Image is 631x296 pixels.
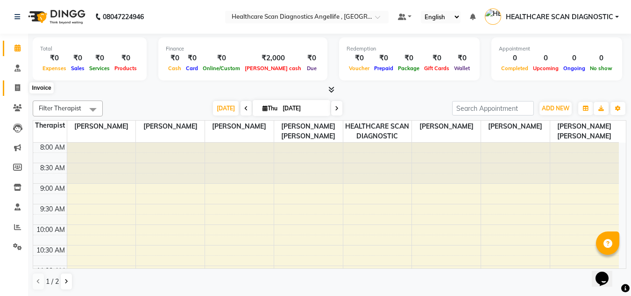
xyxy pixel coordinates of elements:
[112,53,139,64] div: ₹0
[24,4,88,30] img: logo
[274,121,343,142] span: [PERSON_NAME] [PERSON_NAME]
[184,53,200,64] div: ₹0
[103,4,144,30] b: 08047224946
[372,53,396,64] div: ₹0
[550,121,619,142] span: [PERSON_NAME] [PERSON_NAME]
[396,53,422,64] div: ₹0
[343,121,412,142] span: HEALTHCARE SCAN DIAGNOSTIC
[304,53,320,64] div: ₹0
[372,65,396,72] span: Prepaid
[38,184,67,194] div: 9:00 AM
[506,12,613,22] span: HEALTHCARE SCAN DIAGNOSTIC
[422,53,452,64] div: ₹0
[452,65,472,72] span: Wallet
[200,65,242,72] span: Online/Custom
[112,65,139,72] span: Products
[588,53,615,64] div: 0
[499,53,531,64] div: 0
[531,65,561,72] span: Upcoming
[531,53,561,64] div: 0
[46,277,59,287] span: 1 / 2
[184,65,200,72] span: Card
[561,53,588,64] div: 0
[305,65,319,72] span: Due
[35,225,67,235] div: 10:00 AM
[136,121,205,132] span: [PERSON_NAME]
[542,105,569,112] span: ADD NEW
[38,143,67,152] div: 8:00 AM
[69,53,87,64] div: ₹0
[260,105,280,112] span: Thu
[242,53,304,64] div: ₹2,000
[452,53,472,64] div: ₹0
[39,104,81,112] span: Filter Therapist
[213,101,239,116] span: [DATE]
[40,45,139,53] div: Total
[347,45,472,53] div: Redemption
[69,65,87,72] span: Sales
[38,163,67,173] div: 8:30 AM
[347,65,372,72] span: Voucher
[38,204,67,214] div: 9:30 AM
[205,121,274,132] span: [PERSON_NAME]
[35,245,67,255] div: 10:30 AM
[40,65,69,72] span: Expenses
[588,65,615,72] span: No show
[539,102,572,115] button: ADD NEW
[422,65,452,72] span: Gift Cards
[87,53,112,64] div: ₹0
[347,53,372,64] div: ₹0
[87,65,112,72] span: Services
[242,65,304,72] span: [PERSON_NAME] cash
[67,121,136,132] span: [PERSON_NAME]
[561,65,588,72] span: Ongoing
[33,121,67,130] div: Therapist
[40,53,69,64] div: ₹0
[452,101,534,116] input: Search Appointment
[592,259,622,287] iframe: chat widget
[200,53,242,64] div: ₹0
[499,45,615,53] div: Appointment
[481,121,550,132] span: [PERSON_NAME]
[166,45,320,53] div: Finance
[412,121,481,132] span: [PERSON_NAME]
[499,65,531,72] span: Completed
[29,82,53,94] div: Invoice
[35,266,67,276] div: 11:00 AM
[485,8,501,25] img: HEALTHCARE SCAN DIAGNOSTIC
[166,65,184,72] span: Cash
[396,65,422,72] span: Package
[166,53,184,64] div: ₹0
[280,101,326,116] input: 2025-09-04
